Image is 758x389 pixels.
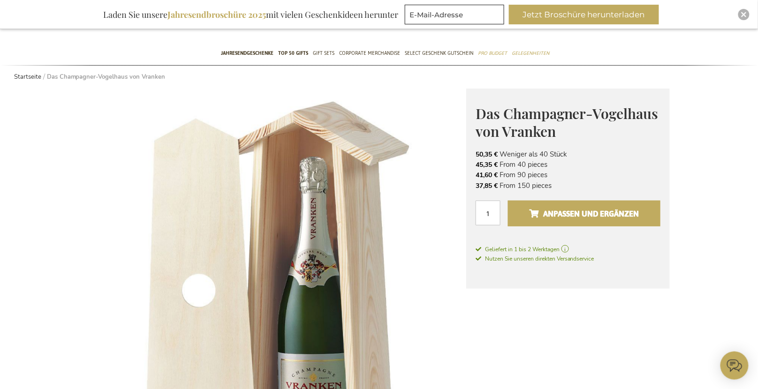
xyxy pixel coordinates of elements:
[476,181,498,190] span: 37,85 €
[476,170,660,180] li: From 90 pieces
[508,201,660,226] button: Anpassen und ergänzen
[476,254,594,263] a: Nutzen Sie unseren direkten Versandservice
[720,352,749,380] iframe: belco-activator-frame
[313,48,334,58] span: Gift Sets
[476,201,500,225] input: Menge
[476,245,660,254] a: Geliefert in 1 bis 2 Werktagen
[476,159,660,170] li: From 40 pieces
[512,48,549,58] span: Gelegenheiten
[405,5,507,27] form: marketing offers and promotions
[476,104,659,141] span: Das Champagner-Vogelhaus von Vranken
[405,48,473,58] span: Select Geschenk Gutschein
[476,255,594,262] span: Nutzen Sie unseren direkten Versandservice
[738,9,750,20] div: Close
[339,48,400,58] span: Corporate Merchandise
[476,160,498,169] span: 45,35 €
[476,180,660,191] li: From 150 pieces
[405,5,504,24] input: E-Mail-Adresse
[221,48,273,58] span: Jahresendgeschenke
[741,12,747,17] img: Close
[476,149,660,159] li: Weniger als 40 Stück
[476,150,498,159] span: 50,35 €
[14,73,41,81] a: Startseite
[47,73,166,81] strong: Das Champagner-Vogelhaus von Vranken
[529,206,639,221] span: Anpassen und ergänzen
[478,48,507,58] span: Pro Budget
[476,171,498,180] span: 41,60 €
[167,9,266,20] b: Jahresendbroschüre 2025
[99,5,402,24] div: Laden Sie unsere mit vielen Geschenkideen herunter
[278,48,308,58] span: TOP 50 Gifts
[509,5,659,24] button: Jetzt Broschüre herunterladen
